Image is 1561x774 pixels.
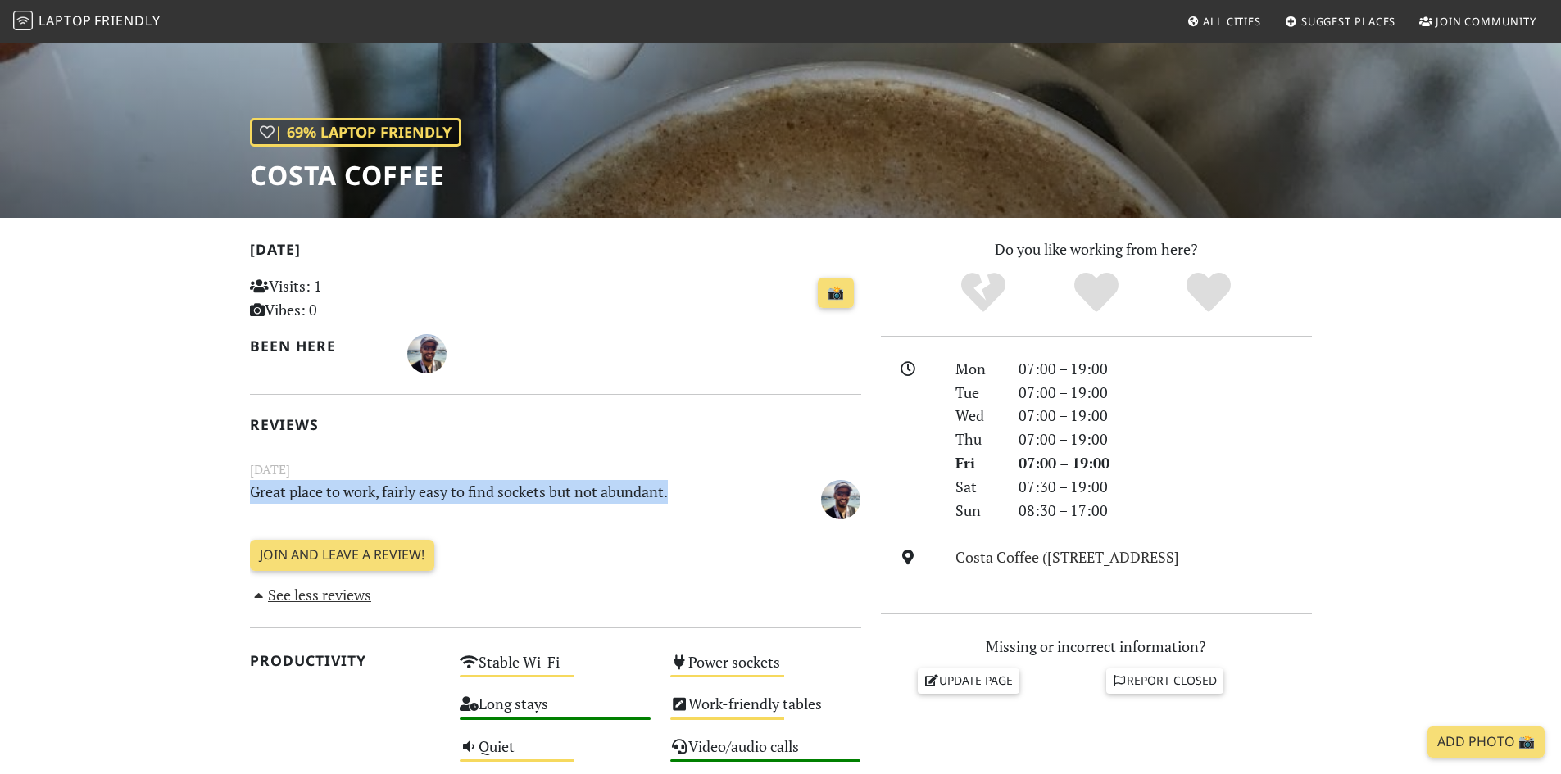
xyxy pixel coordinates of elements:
div: 07:00 – 19:00 [1009,381,1322,405]
h2: Been here [250,337,388,355]
div: 08:30 – 17:00 [1009,499,1322,523]
a: LaptopFriendly LaptopFriendly [13,7,161,36]
a: Suggest Places [1278,7,1403,36]
a: 📸 [818,278,854,309]
a: Update page [918,668,1019,693]
div: | 69% Laptop Friendly [250,118,461,147]
img: 1065-carlos.jpg [407,334,447,373]
div: Wed [946,404,1008,428]
span: Friendly [94,11,160,29]
div: 07:00 – 19:00 [1009,404,1322,428]
div: 07:30 – 19:00 [1009,475,1322,499]
img: LaptopFriendly [13,11,33,30]
div: Power sockets [660,649,871,690]
p: Missing or incorrect information? [881,635,1312,659]
div: Stable Wi-Fi [450,649,660,690]
div: 07:00 – 19:00 [1009,451,1322,475]
a: All Cities [1180,7,1268,36]
div: Yes [1040,270,1153,315]
a: Add Photo 📸 [1427,726,1545,758]
p: Visits: 1 Vibes: 0 [250,274,441,322]
a: Report closed [1106,668,1224,693]
span: Join Community [1436,14,1536,29]
div: Work-friendly tables [660,690,871,732]
span: Carlos Monteiro [407,342,447,362]
a: Join Community [1413,7,1543,36]
a: Costa Coffee ([STREET_ADDRESS] [955,547,1179,567]
div: Sat [946,475,1008,499]
a: Join and leave a review! [250,540,434,571]
div: 07:00 – 19:00 [1009,428,1322,451]
div: Sun [946,499,1008,523]
div: Definitely! [1152,270,1265,315]
div: Long stays [450,690,660,732]
p: Do you like working from here? [881,238,1312,261]
span: Laptop [39,11,92,29]
span: Suggest Places [1301,14,1396,29]
div: 07:00 – 19:00 [1009,357,1322,381]
div: No [927,270,1040,315]
h2: Reviews [250,416,861,433]
div: Tue [946,381,1008,405]
div: Mon [946,357,1008,381]
p: Great place to work, fairly easy to find sockets but not abundant. [240,480,766,517]
span: All Cities [1203,14,1261,29]
small: [DATE] [240,459,871,480]
div: Fri [946,451,1008,475]
h1: Costa Coffee [250,160,461,191]
div: Thu [946,428,1008,451]
span: Carlos Monteiro [821,487,860,507]
img: 1065-carlos.jpg [821,480,860,519]
h2: Productivity [250,652,441,669]
a: See less reviews [250,585,372,604]
h2: [DATE] [250,241,861,265]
